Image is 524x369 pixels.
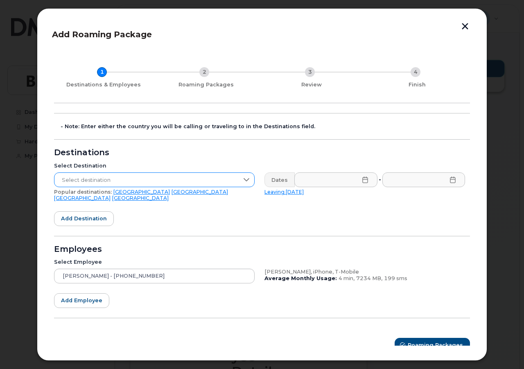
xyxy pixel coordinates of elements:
[264,189,304,195] a: Leaving [DATE]
[54,163,255,169] div: Select Destination
[395,338,470,353] button: Roaming Packages
[382,172,465,187] input: Please fill out this field
[264,275,337,281] b: Average Monthly Usage:
[339,275,355,281] span: 4 min,
[172,189,228,195] a: [GEOGRAPHIC_DATA]
[112,195,169,201] a: [GEOGRAPHIC_DATA]
[377,172,383,187] div: -
[199,67,209,77] div: 2
[384,275,407,281] span: 199 sms
[408,341,463,349] span: Roaming Packages
[113,189,170,195] a: [GEOGRAPHIC_DATA]
[262,81,361,88] div: Review
[488,333,518,363] iframe: Messenger Launcher
[305,67,315,77] div: 3
[54,173,239,188] span: Select destination
[54,246,470,253] div: Employees
[156,81,255,88] div: Roaming Packages
[52,29,152,39] span: Add Roaming Package
[264,269,465,275] div: [PERSON_NAME], iPhone, T-Mobile
[54,149,470,156] div: Destinations
[356,275,382,281] span: 7234 MB,
[54,259,255,265] div: Select Employee
[294,172,377,187] input: Please fill out this field
[411,67,420,77] div: 4
[54,269,255,283] input: Search device
[61,123,470,130] div: - Note: Enter either the country you will be calling or traveling to in the Destinations field.
[368,81,467,88] div: Finish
